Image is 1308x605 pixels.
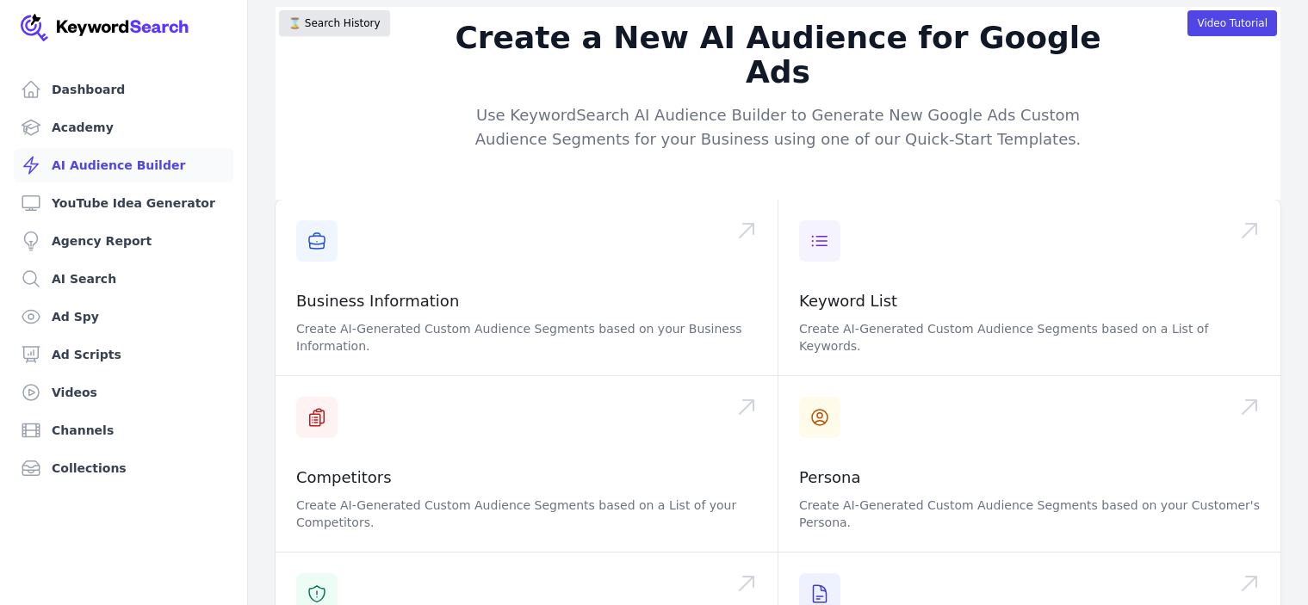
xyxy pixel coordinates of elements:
[21,14,189,41] img: Your Company
[296,292,459,310] a: Business Information
[296,468,392,486] a: Competitors
[448,21,1109,90] h2: Create a New AI Audience for Google Ads
[14,110,233,145] a: Academy
[14,262,233,296] a: AI Search
[14,337,233,372] a: Ad Scripts
[14,413,233,448] a: Channels
[14,72,233,107] a: Dashboard
[799,292,897,310] a: Keyword List
[14,299,233,334] a: Ad Spy
[14,451,233,485] a: Collections
[1187,10,1277,36] button: Video Tutorial
[14,186,233,220] a: YouTube Idea Generator
[14,375,233,410] a: Videos
[279,10,390,36] button: ⌛️ Search History
[14,148,233,182] a: AI Audience Builder
[14,224,233,258] a: Agency Report
[799,468,861,486] a: Persona
[448,103,1109,151] p: Use KeywordSearch AI Audience Builder to Generate New Google Ads Custom Audience Segments for you...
